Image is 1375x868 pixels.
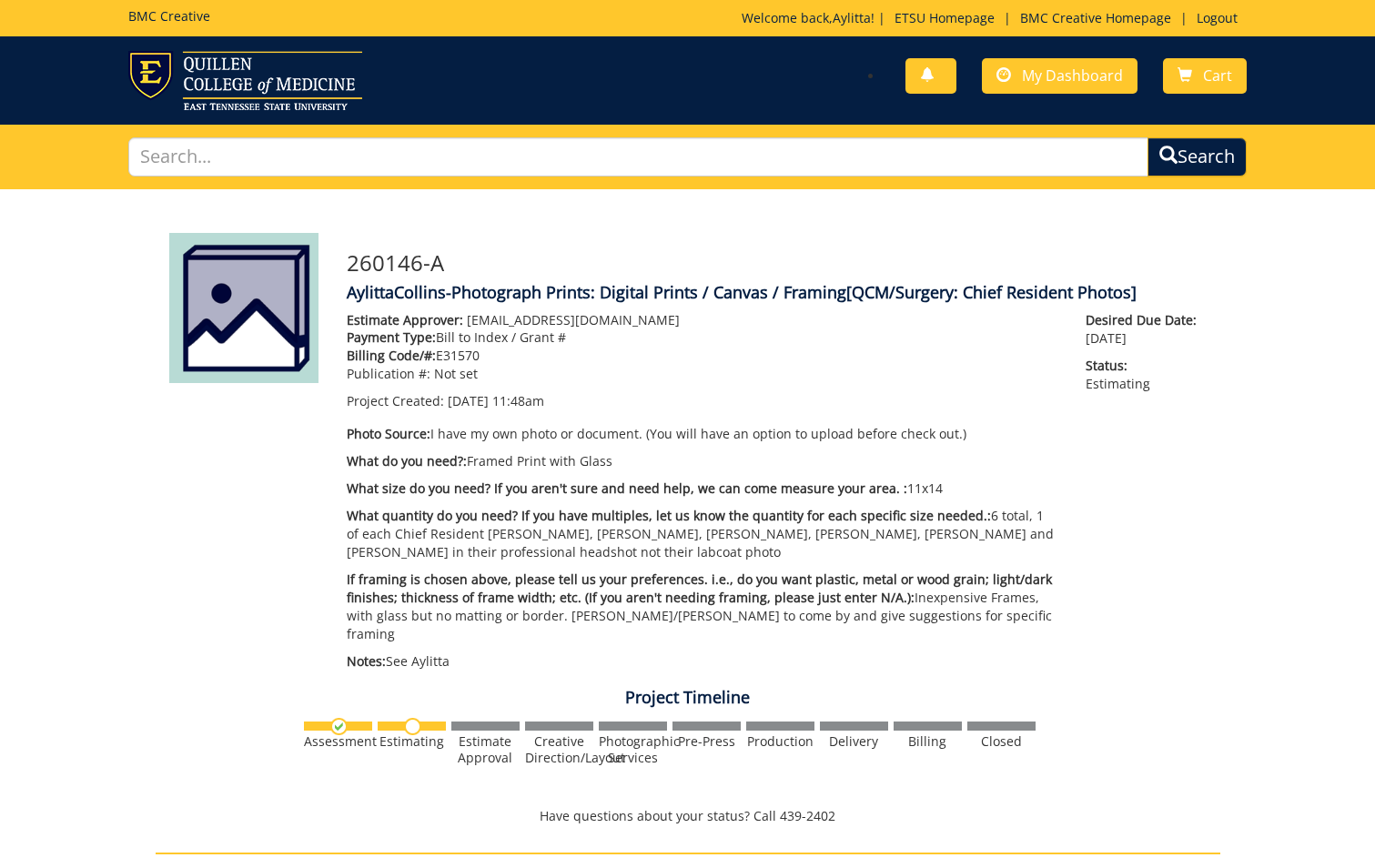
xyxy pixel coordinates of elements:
a: Aylitta [833,9,871,26]
p: Have questions about your status? Call 439-2402 [156,807,1220,825]
span: What quantity do you need? If you have multiples, let us know the quantity for each specific size... [347,507,991,524]
span: Publication #: [347,365,430,382]
span: What do you need?: [347,452,467,469]
a: Logout [1188,9,1247,26]
p: E31570 [347,347,1059,365]
div: Pre-Press [672,733,741,750]
p: See Aylitta [347,652,1059,671]
span: Photo Source: [347,425,430,442]
p: [DATE] [1086,311,1206,348]
img: no [404,718,421,735]
span: Desired Due Date: [1086,311,1206,329]
p: 11x14 [347,479,1059,498]
div: Assessment [304,733,372,750]
span: Estimate Approver: [347,311,463,328]
div: Closed [967,733,1036,750]
span: Cart [1203,66,1232,86]
p: Bill to Index / Grant # [347,328,1059,347]
div: Estimating [378,733,446,750]
span: My Dashboard [1022,66,1123,86]
div: Production [746,733,814,750]
img: checkmark [330,718,348,735]
span: Project Created: [347,392,444,409]
p: I have my own photo or document. (You will have an option to upload before check out.) [347,425,1059,443]
div: Photographic Services [599,733,667,766]
h4: AylittaCollins-Photograph Prints: Digital Prints / Canvas / Framing [347,284,1207,302]
p: [EMAIL_ADDRESS][DOMAIN_NAME] [347,311,1059,329]
span: What size do you need? If you aren't sure and need help, we can come measure your area. : [347,479,907,497]
img: Product featured image [169,233,318,383]
span: Not set [434,365,478,382]
span: [DATE] 11:48am [448,392,544,409]
a: Cart [1163,58,1247,94]
h3: 260146-A [347,251,1207,275]
span: Payment Type: [347,328,436,346]
div: Creative Direction/Layout [525,733,593,766]
div: Billing [894,733,962,750]
h5: BMC Creative [128,9,210,23]
p: Framed Print with Glass [347,452,1059,470]
div: Delivery [820,733,888,750]
span: Status: [1086,357,1206,375]
span: Billing Code/#: [347,347,436,364]
input: Search... [128,137,1148,177]
img: ETSU logo [128,51,362,110]
div: Estimate Approval [451,733,520,766]
button: Search [1148,137,1247,177]
p: Inexpensive Frames, with glass but no matting or border. [PERSON_NAME]/[PERSON_NAME] to come by a... [347,570,1059,643]
span: [QCM/Surgery: Chief Resident Photos] [846,281,1137,303]
span: Notes: [347,652,386,670]
h4: Project Timeline [156,689,1220,707]
p: Estimating [1086,357,1206,393]
a: BMC Creative Homepage [1011,9,1180,26]
a: My Dashboard [982,58,1137,94]
p: Welcome back, ! | | | [742,9,1247,27]
span: If framing is chosen above, please tell us your preferences. i.e., do you want plastic, metal or ... [347,570,1052,606]
p: 6 total, 1 of each Chief Resident [PERSON_NAME], [PERSON_NAME], [PERSON_NAME], [PERSON_NAME], [PE... [347,507,1059,561]
a: ETSU Homepage [885,9,1004,26]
